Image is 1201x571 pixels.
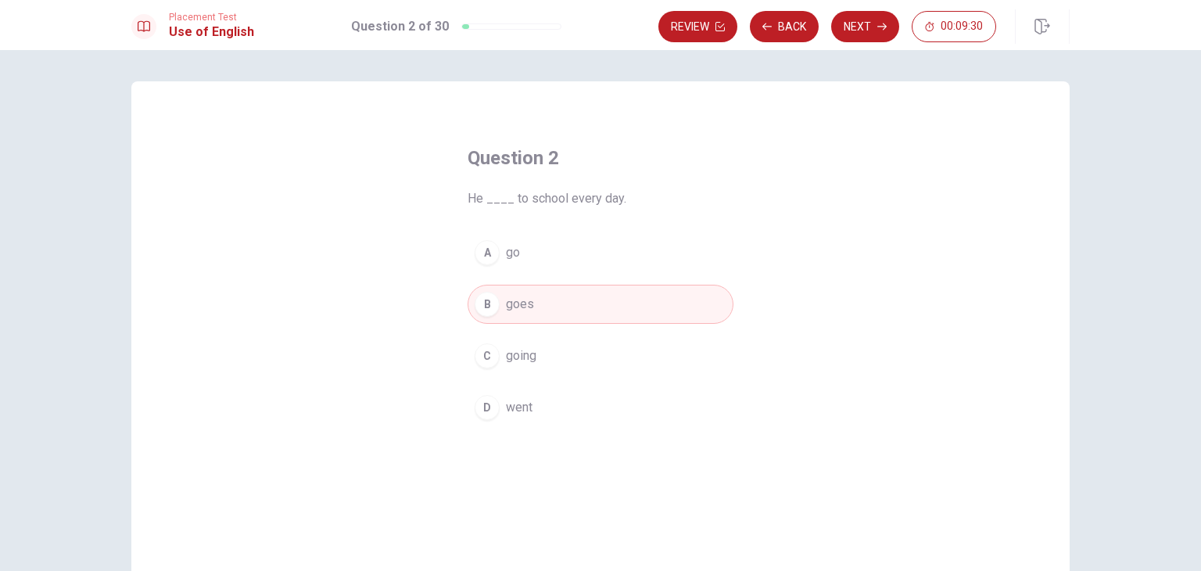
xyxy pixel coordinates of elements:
h1: Question 2 of 30 [351,17,449,36]
span: goes [506,295,534,314]
button: 00:09:30 [912,11,996,42]
button: Review [658,11,737,42]
button: Back [750,11,819,42]
h1: Use of English [169,23,254,41]
span: He ____ to school every day. [468,189,733,208]
div: A [475,240,500,265]
button: Cgoing [468,336,733,375]
button: Bgoes [468,285,733,324]
span: went [506,398,532,417]
span: Placement Test [169,12,254,23]
span: going [506,347,536,365]
button: Ago [468,233,733,272]
span: go [506,243,520,262]
span: 00:09:30 [941,20,983,33]
div: D [475,395,500,420]
button: Dwent [468,388,733,427]
div: B [475,292,500,317]
button: Next [831,11,899,42]
h4: Question 2 [468,145,733,171]
div: C [475,343,500,368]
